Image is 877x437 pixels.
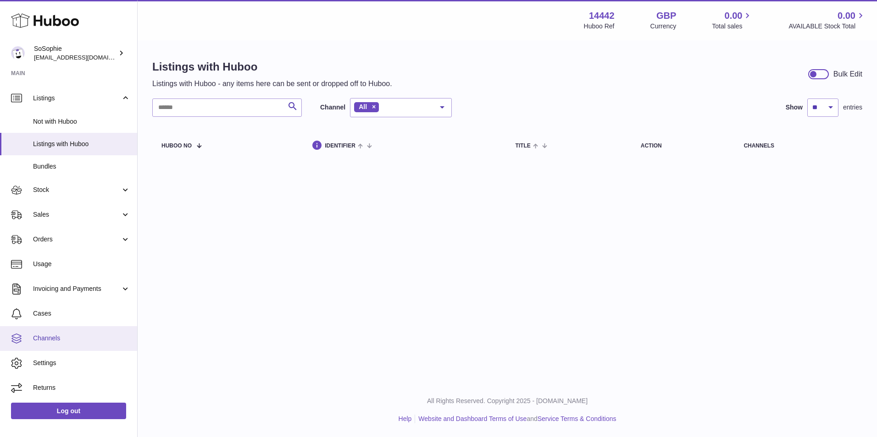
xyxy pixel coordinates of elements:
span: Listings [33,94,121,103]
p: Listings with Huboo - any items here can be sent or dropped off to Huboo. [152,79,392,89]
div: action [641,143,726,149]
label: Channel [320,103,345,112]
span: Cases [33,309,130,318]
span: Returns [33,383,130,392]
span: title [515,143,530,149]
a: 0.00 AVAILABLE Stock Total [788,10,866,31]
div: Currency [650,22,677,31]
li: and [415,415,616,423]
strong: GBP [656,10,676,22]
a: Log out [11,403,126,419]
span: Stock [33,186,121,194]
span: 0.00 [725,10,743,22]
span: entries [843,103,862,112]
span: Bundles [33,162,130,171]
span: Not with Huboo [33,117,130,126]
span: Total sales [712,22,753,31]
p: All Rights Reserved. Copyright 2025 - [DOMAIN_NAME] [145,397,870,405]
span: AVAILABLE Stock Total [788,22,866,31]
span: identifier [325,143,355,149]
a: Website and Dashboard Terms of Use [418,415,527,422]
span: Orders [33,235,121,244]
a: 0.00 Total sales [712,10,753,31]
span: All [359,103,367,110]
span: Invoicing and Payments [33,284,121,293]
span: 0.00 [838,10,855,22]
div: channels [744,143,853,149]
span: Settings [33,359,130,367]
span: Usage [33,260,130,268]
span: Sales [33,210,121,219]
label: Show [786,103,803,112]
a: Help [399,415,412,422]
span: [EMAIL_ADDRESS][DOMAIN_NAME] [34,54,135,61]
a: Service Terms & Conditions [538,415,616,422]
span: Listings with Huboo [33,140,130,148]
div: Huboo Ref [584,22,615,31]
span: Channels [33,334,130,343]
img: internalAdmin-14442@internal.huboo.com [11,46,25,60]
strong: 14442 [589,10,615,22]
span: Huboo no [161,143,192,149]
div: Bulk Edit [833,69,862,79]
div: SoSophie [34,44,117,62]
h1: Listings with Huboo [152,60,392,74]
